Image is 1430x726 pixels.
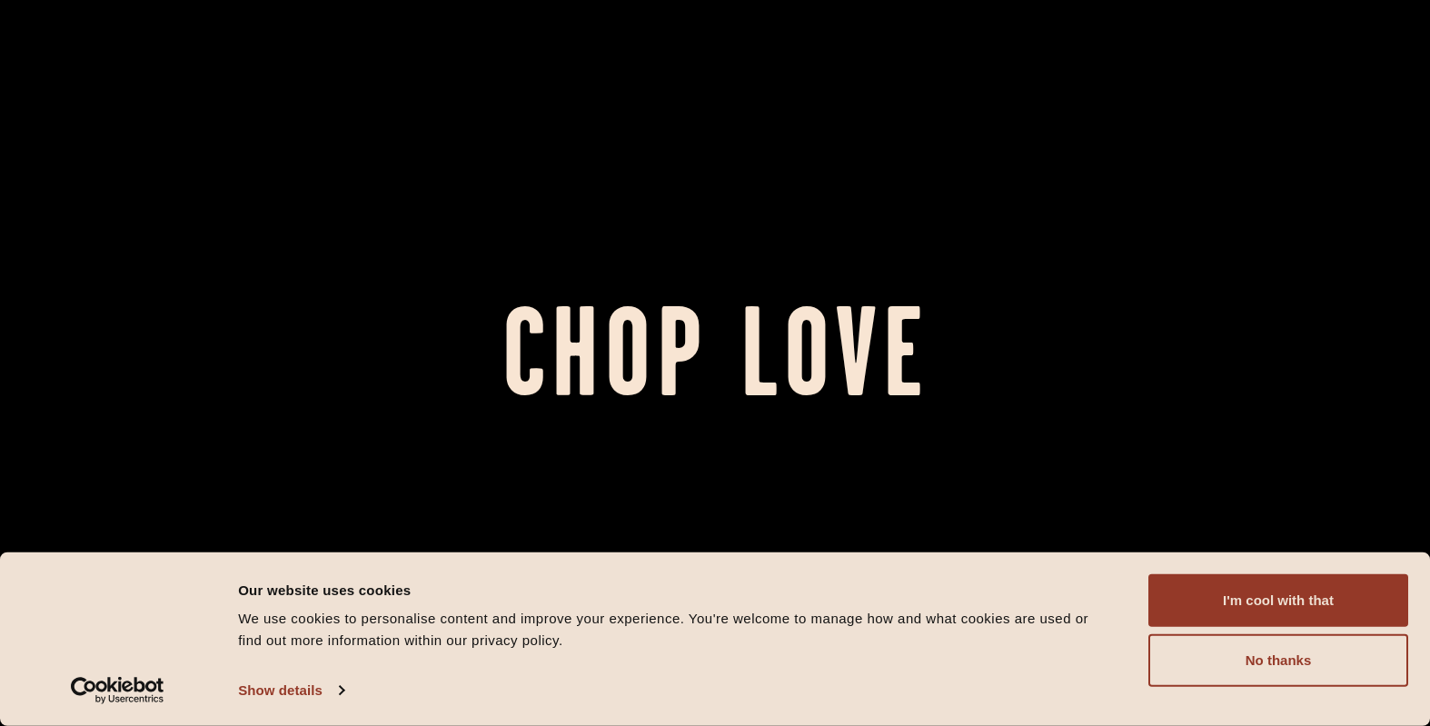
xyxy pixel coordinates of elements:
div: Our website uses cookies [238,579,1107,601]
a: Show details [238,677,343,704]
div: We use cookies to personalise content and improve your experience. You're welcome to manage how a... [238,608,1107,651]
button: I'm cool with that [1148,574,1408,627]
button: No thanks [1148,634,1408,687]
a: Usercentrics Cookiebot - opens in a new window [38,677,197,704]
